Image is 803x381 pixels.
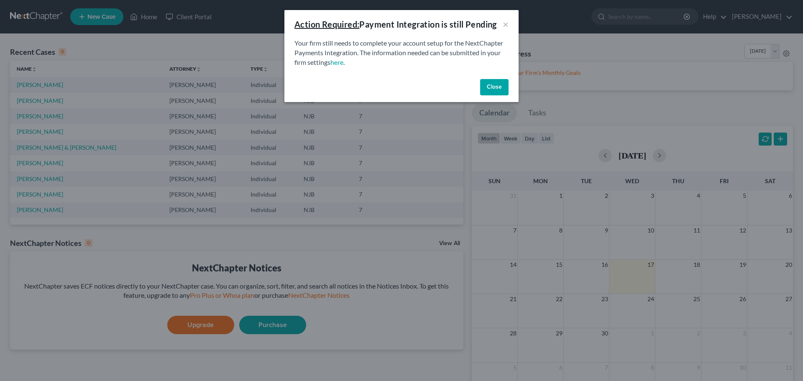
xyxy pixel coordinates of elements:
a: here [330,58,343,66]
p: Your firm still needs to complete your account setup for the NextChapter Payments Integration. Th... [294,38,509,67]
button: × [503,19,509,29]
button: Close [480,79,509,96]
div: Payment Integration is still Pending [294,18,497,30]
u: Action Required: [294,19,359,29]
